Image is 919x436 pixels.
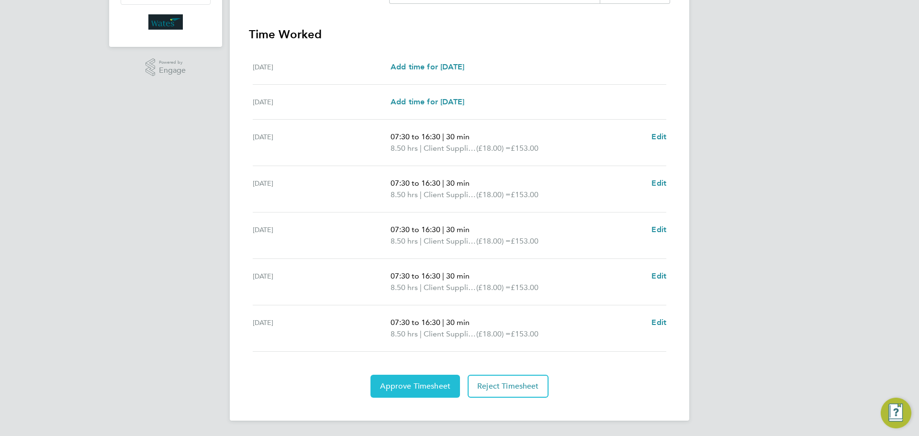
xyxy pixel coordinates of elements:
div: [DATE] [253,270,391,293]
span: Add time for [DATE] [391,97,464,106]
span: Approve Timesheet [380,381,450,391]
span: £153.00 [511,190,538,199]
a: Edit [651,317,666,328]
span: (£18.00) = [476,190,511,199]
span: Add time for [DATE] [391,62,464,71]
span: Client Supplied [424,282,476,293]
span: Client Supplied [424,235,476,247]
span: £153.00 [511,329,538,338]
span: 30 min [446,318,470,327]
div: [DATE] [253,178,391,201]
span: Edit [651,132,666,141]
button: Approve Timesheet [370,375,460,398]
span: 07:30 to 16:30 [391,179,440,188]
span: | [420,190,422,199]
span: Client Supplied [424,189,476,201]
span: 30 min [446,271,470,280]
span: 8.50 hrs [391,190,418,199]
span: (£18.00) = [476,236,511,246]
div: [DATE] [253,96,391,108]
span: £153.00 [511,144,538,153]
span: 07:30 to 16:30 [391,132,440,141]
span: | [442,225,444,234]
span: | [420,329,422,338]
span: 07:30 to 16:30 [391,271,440,280]
span: 30 min [446,225,470,234]
span: Client Supplied [424,328,476,340]
span: Edit [651,179,666,188]
span: (£18.00) = [476,144,511,153]
span: 30 min [446,179,470,188]
span: 8.50 hrs [391,236,418,246]
a: Edit [651,131,666,143]
span: (£18.00) = [476,283,511,292]
div: [DATE] [253,61,391,73]
span: Reject Timesheet [477,381,539,391]
span: | [442,179,444,188]
a: Edit [651,270,666,282]
span: £153.00 [511,236,538,246]
span: | [442,271,444,280]
span: 8.50 hrs [391,144,418,153]
button: Engage Resource Center [881,398,911,428]
a: Add time for [DATE] [391,61,464,73]
a: Go to home page [121,14,211,30]
span: Edit [651,225,666,234]
span: | [420,236,422,246]
span: | [442,132,444,141]
a: Add time for [DATE] [391,96,464,108]
span: Edit [651,271,666,280]
span: Engage [159,67,186,75]
span: £153.00 [511,283,538,292]
span: | [420,283,422,292]
h3: Time Worked [249,27,670,42]
span: Powered by [159,58,186,67]
img: wates-logo-retina.png [148,14,183,30]
span: (£18.00) = [476,329,511,338]
button: Reject Timesheet [468,375,549,398]
span: | [442,318,444,327]
span: 30 min [446,132,470,141]
div: [DATE] [253,224,391,247]
span: 8.50 hrs [391,329,418,338]
a: Edit [651,224,666,235]
span: 8.50 hrs [391,283,418,292]
span: 07:30 to 16:30 [391,225,440,234]
div: [DATE] [253,131,391,154]
span: 07:30 to 16:30 [391,318,440,327]
span: | [420,144,422,153]
span: Client Supplied [424,143,476,154]
div: [DATE] [253,317,391,340]
a: Powered byEngage [146,58,186,77]
a: Edit [651,178,666,189]
span: Edit [651,318,666,327]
